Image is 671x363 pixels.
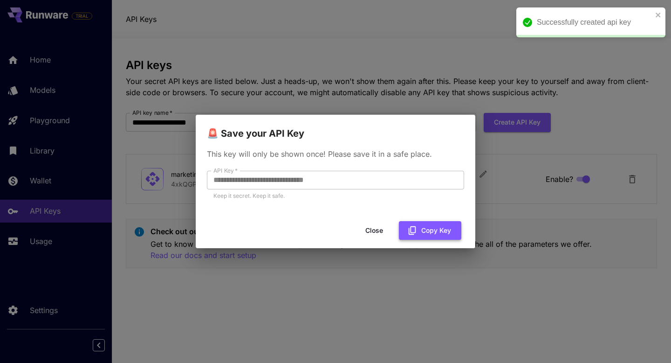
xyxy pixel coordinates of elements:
[213,191,458,201] p: Keep it secret. Keep it safe.
[399,221,461,240] button: Copy Key
[353,221,395,240] button: Close
[207,148,464,160] p: This key will only be shown once! Please save it in a safe place.
[196,115,475,141] h2: 🚨 Save your API Key
[537,17,652,28] div: Successfully created api key
[213,167,238,175] label: API Key
[655,11,662,19] button: close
